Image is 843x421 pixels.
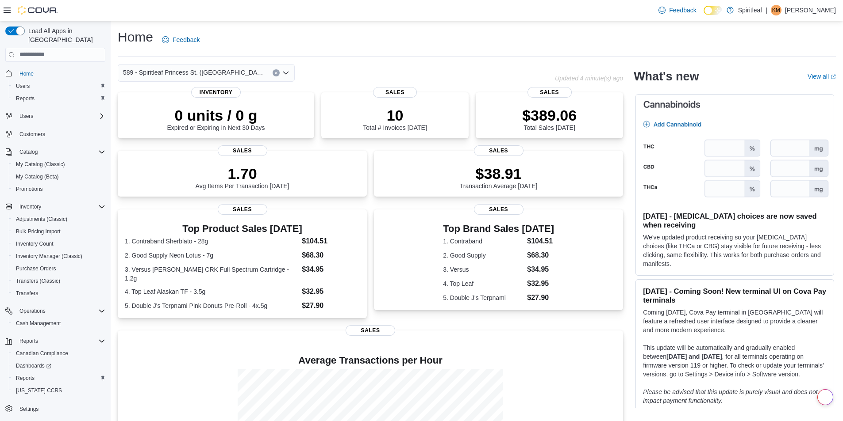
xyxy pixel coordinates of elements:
[19,70,34,77] span: Home
[16,387,62,394] span: [US_STATE] CCRS
[2,335,109,347] button: Reports
[474,204,524,215] span: Sales
[16,306,105,316] span: Operations
[16,161,65,168] span: My Catalog (Classic)
[16,68,105,79] span: Home
[2,305,109,317] button: Operations
[2,402,109,415] button: Settings
[302,250,360,261] dd: $68.30
[2,128,109,140] button: Customers
[302,236,360,247] dd: $104.51
[16,201,105,212] span: Inventory
[9,250,109,262] button: Inventory Manager (Classic)
[16,265,56,272] span: Purchase Orders
[2,201,109,213] button: Inventory
[704,6,722,15] input: Dark Mode
[522,106,577,124] p: $389.06
[831,74,836,80] svg: External link
[16,375,35,382] span: Reports
[218,204,267,215] span: Sales
[12,288,105,299] span: Transfers
[125,265,298,283] dt: 3. Versus [PERSON_NAME] CRK Full Spectrum Cartridge - 1.2g
[282,69,289,76] button: Open list of options
[634,69,699,83] h2: What's new
[643,388,818,404] em: Please be advised that this update is purely visual and does not impact payment functionality.
[643,212,827,229] h3: [DATE] - [MEDICAL_DATA] choices are now saved when receiving
[12,348,105,359] span: Canadian Compliance
[12,318,105,329] span: Cash Management
[16,147,41,157] button: Catalog
[527,278,554,289] dd: $32.95
[16,336,105,346] span: Reports
[16,404,42,414] a: Settings
[669,6,696,15] span: Feedback
[16,403,105,414] span: Settings
[474,145,524,156] span: Sales
[123,67,264,78] span: 589 - Spiritleaf Princess St. ([GEOGRAPHIC_DATA])
[643,343,827,379] p: This update will be automatically and gradually enabled between , for all terminals operating on ...
[16,306,49,316] button: Operations
[9,225,109,238] button: Bulk Pricing Import
[9,183,109,195] button: Promotions
[125,301,298,310] dt: 5. Double J's Terpnami Pink Donuts Pre-Roll - 4x.5g
[738,5,762,15] p: Spiritleaf
[16,129,105,140] span: Customers
[12,81,105,91] span: Users
[12,171,105,182] span: My Catalog (Beta)
[19,307,46,315] span: Operations
[12,159,105,170] span: My Catalog (Classic)
[12,348,72,359] a: Canadian Compliance
[12,385,65,396] a: [US_STATE] CCRS
[19,131,45,138] span: Customers
[9,262,109,275] button: Purchase Orders
[9,317,109,330] button: Cash Management
[12,171,62,182] a: My Catalog (Beta)
[16,320,61,327] span: Cash Management
[16,336,42,346] button: Reports
[16,129,49,140] a: Customers
[9,238,109,250] button: Inventory Count
[12,184,105,194] span: Promotions
[12,184,46,194] a: Promotions
[643,287,827,304] h3: [DATE] - Coming Soon! New terminal UI on Cova Pay terminals
[643,233,827,268] p: We've updated product receiving so your [MEDICAL_DATA] choices (like THCa or CBG) stay visible fo...
[9,275,109,287] button: Transfers (Classic)
[460,165,538,190] div: Transaction Average [DATE]
[527,236,554,247] dd: $104.51
[16,68,37,79] a: Home
[12,288,42,299] a: Transfers
[12,360,55,371] a: Dashboards
[443,237,524,246] dt: 1. Contraband
[173,35,200,44] span: Feedback
[125,237,298,246] dt: 1. Contraband Sherblato - 28g
[555,75,623,82] p: Updated 4 minute(s) ago
[785,5,836,15] p: [PERSON_NAME]
[2,110,109,122] button: Users
[16,95,35,102] span: Reports
[302,300,360,311] dd: $27.90
[273,69,280,76] button: Clear input
[443,224,554,234] h3: Top Brand Sales [DATE]
[16,173,59,180] span: My Catalog (Beta)
[12,93,105,104] span: Reports
[12,214,71,224] a: Adjustments (Classic)
[167,106,265,124] p: 0 units / 0 g
[16,253,82,260] span: Inventory Manager (Classic)
[158,31,203,49] a: Feedback
[12,226,64,237] a: Bulk Pricing Import
[655,1,700,19] a: Feedback
[118,28,153,46] h1: Home
[9,287,109,300] button: Transfers
[302,286,360,297] dd: $32.95
[771,5,781,15] div: Kelly M
[527,292,554,303] dd: $27.90
[643,308,827,334] p: Coming [DATE], Cova Pay terminal in [GEOGRAPHIC_DATA] will feature a refreshed user interface des...
[527,264,554,275] dd: $34.95
[12,373,105,383] span: Reports
[196,165,289,190] div: Avg Items Per Transaction [DATE]
[12,360,105,371] span: Dashboards
[12,373,38,383] a: Reports
[12,239,57,249] a: Inventory Count
[2,67,109,80] button: Home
